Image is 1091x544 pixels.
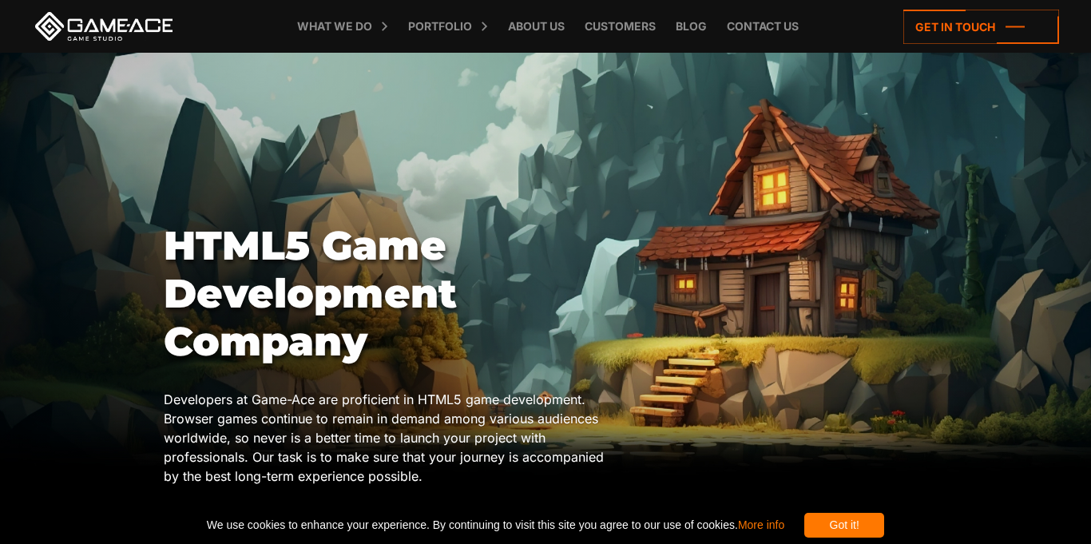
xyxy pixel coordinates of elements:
div: Got it! [804,513,884,538]
span: We use cookies to enhance your experience. By continuing to visit this site you agree to our use ... [207,513,784,538]
h1: HTML5 Game Development Company [164,222,622,366]
a: More info [738,518,784,531]
a: Get in touch [903,10,1059,44]
p: Developers at Game-Ace are proficient in HTML5 game development. Browser games continue to remain... [164,390,622,486]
